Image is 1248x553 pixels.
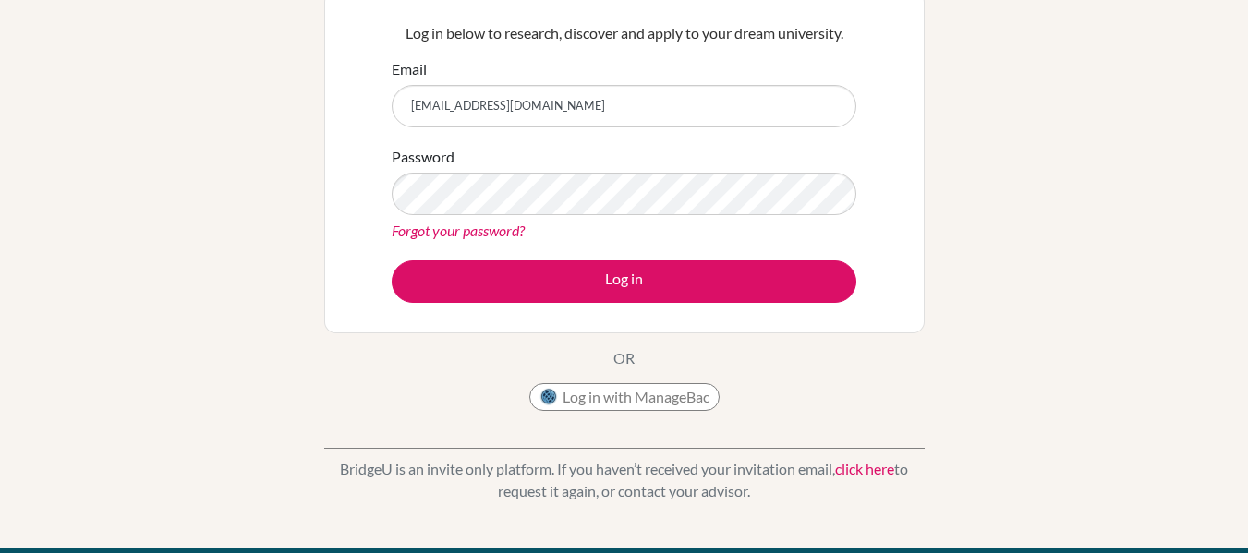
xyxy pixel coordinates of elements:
[392,222,525,239] a: Forgot your password?
[392,22,856,44] p: Log in below to research, discover and apply to your dream university.
[392,146,454,168] label: Password
[392,58,427,80] label: Email
[529,383,720,411] button: Log in with ManageBac
[392,260,856,303] button: Log in
[324,458,925,502] p: BridgeU is an invite only platform. If you haven’t received your invitation email, to request it ...
[613,347,635,369] p: OR
[835,460,894,477] a: click here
